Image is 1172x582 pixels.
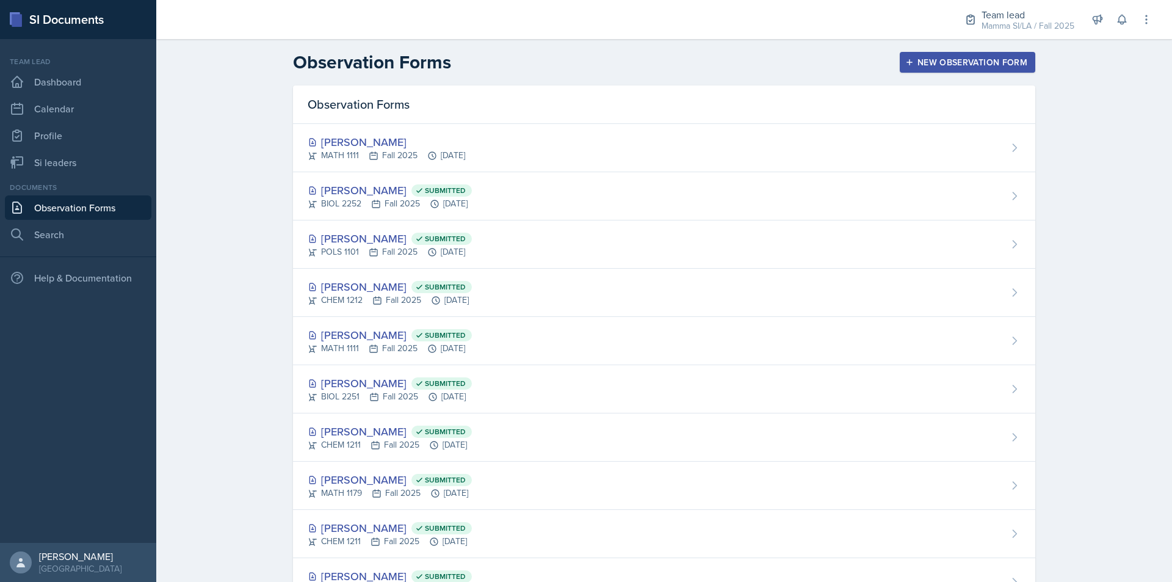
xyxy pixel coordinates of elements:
[5,182,151,193] div: Documents
[293,269,1035,317] a: [PERSON_NAME] Submitted CHEM 1212Fall 2025[DATE]
[293,51,451,73] h2: Observation Forms
[308,375,472,391] div: [PERSON_NAME]
[293,413,1035,462] a: [PERSON_NAME] Submitted CHEM 1211Fall 2025[DATE]
[425,427,466,437] span: Submitted
[308,182,472,198] div: [PERSON_NAME]
[425,282,466,292] span: Submitted
[308,520,472,536] div: [PERSON_NAME]
[308,535,472,548] div: CHEM 1211 Fall 2025 [DATE]
[900,52,1035,73] button: New Observation Form
[5,123,151,148] a: Profile
[425,330,466,340] span: Submitted
[308,342,472,355] div: MATH 1111 Fall 2025 [DATE]
[908,57,1027,67] div: New Observation Form
[293,220,1035,269] a: [PERSON_NAME] Submitted POLS 1101Fall 2025[DATE]
[425,523,466,533] span: Submitted
[293,172,1035,220] a: [PERSON_NAME] Submitted BIOL 2252Fall 2025[DATE]
[425,475,466,485] span: Submitted
[5,150,151,175] a: Si leaders
[308,487,472,500] div: MATH 1179 Fall 2025 [DATE]
[293,365,1035,413] a: [PERSON_NAME] Submitted BIOL 2251Fall 2025[DATE]
[39,550,121,562] div: [PERSON_NAME]
[308,438,472,451] div: CHEM 1211 Fall 2025 [DATE]
[425,379,466,388] span: Submitted
[5,70,151,94] a: Dashboard
[425,234,466,244] span: Submitted
[5,56,151,67] div: Team lead
[982,7,1074,22] div: Team lead
[293,317,1035,365] a: [PERSON_NAME] Submitted MATH 1111Fall 2025[DATE]
[5,96,151,121] a: Calendar
[293,85,1035,124] div: Observation Forms
[293,462,1035,510] a: [PERSON_NAME] Submitted MATH 1179Fall 2025[DATE]
[293,510,1035,558] a: [PERSON_NAME] Submitted CHEM 1211Fall 2025[DATE]
[308,423,472,440] div: [PERSON_NAME]
[308,471,472,488] div: [PERSON_NAME]
[308,134,465,150] div: [PERSON_NAME]
[308,246,472,258] div: POLS 1101 Fall 2025 [DATE]
[39,562,121,575] div: [GEOGRAPHIC_DATA]
[308,278,472,295] div: [PERSON_NAME]
[308,230,472,247] div: [PERSON_NAME]
[425,572,466,581] span: Submitted
[5,266,151,290] div: Help & Documentation
[308,149,465,162] div: MATH 1111 Fall 2025 [DATE]
[982,20,1074,32] div: Mamma SI/LA / Fall 2025
[293,124,1035,172] a: [PERSON_NAME] MATH 1111Fall 2025[DATE]
[308,197,472,210] div: BIOL 2252 Fall 2025 [DATE]
[308,327,472,343] div: [PERSON_NAME]
[425,186,466,195] span: Submitted
[308,390,472,403] div: BIOL 2251 Fall 2025 [DATE]
[5,222,151,247] a: Search
[5,195,151,220] a: Observation Forms
[308,294,472,307] div: CHEM 1212 Fall 2025 [DATE]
